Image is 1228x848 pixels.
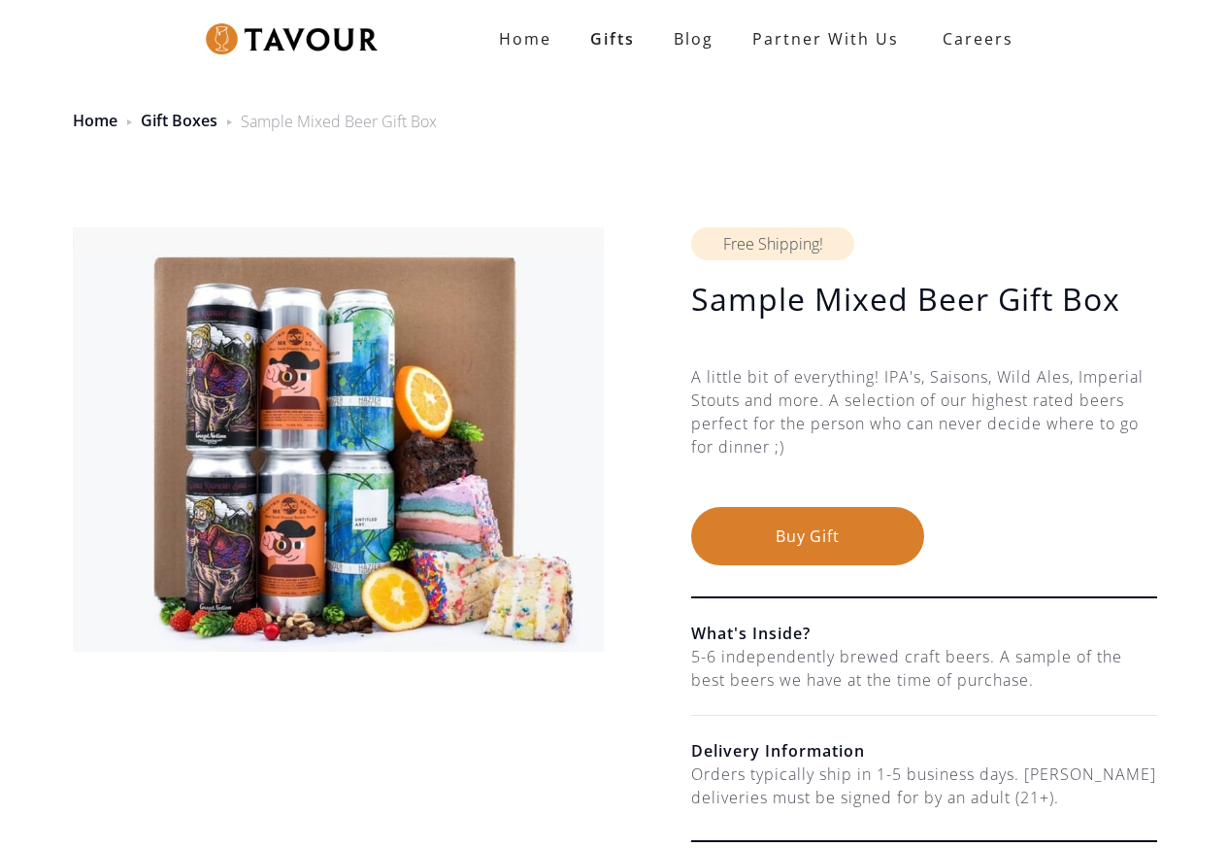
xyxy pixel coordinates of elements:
a: partner with us [733,19,918,58]
a: Home [73,110,117,131]
a: Gift Boxes [141,110,217,131]
h1: Sample Mixed Beer Gift Box [691,280,1157,319]
div: Sample Mixed Beer Gift Box [241,110,437,133]
a: Blog [654,19,733,58]
h6: What's Inside? [691,622,1157,645]
div: 5-6 independently brewed craft beers. A sample of the best beers we have at the time of purchase. [691,645,1157,692]
a: Home [480,19,571,58]
a: Careers [918,12,1028,66]
div: Orders typically ship in 1-5 business days. [PERSON_NAME] deliveries must be signed for by an adu... [691,763,1157,809]
strong: Home [499,28,551,50]
button: Buy Gift [691,507,924,565]
div: Free Shipping! [691,227,854,260]
strong: Careers [943,19,1013,58]
h6: Delivery Information [691,739,1157,763]
a: Gifts [571,19,654,58]
div: A little bit of everything! IPA's, Saisons, Wild Ales, Imperial Stouts and more. A selection of o... [691,365,1157,507]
